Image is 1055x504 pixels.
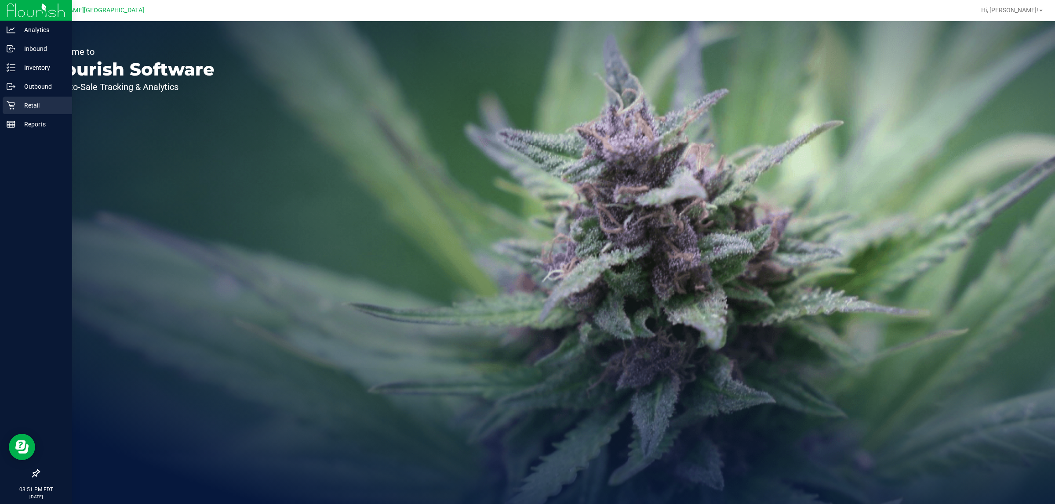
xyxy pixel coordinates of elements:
p: Welcome to [47,47,215,56]
p: Inbound [15,43,68,54]
inline-svg: Retail [7,101,15,110]
p: Retail [15,100,68,111]
p: Analytics [15,25,68,35]
inline-svg: Reports [7,120,15,129]
p: Inventory [15,62,68,73]
p: 03:51 PM EDT [4,486,68,493]
p: Flourish Software [47,61,215,78]
span: [PERSON_NAME][GEOGRAPHIC_DATA] [36,7,144,14]
inline-svg: Inbound [7,44,15,53]
p: Outbound [15,81,68,92]
p: [DATE] [4,493,68,500]
iframe: Resource center [9,434,35,460]
inline-svg: Inventory [7,63,15,72]
p: Reports [15,119,68,130]
inline-svg: Outbound [7,82,15,91]
inline-svg: Analytics [7,25,15,34]
span: Hi, [PERSON_NAME]! [981,7,1038,14]
p: Seed-to-Sale Tracking & Analytics [47,83,215,91]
